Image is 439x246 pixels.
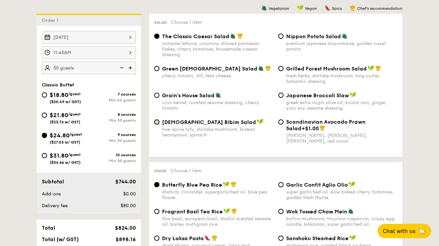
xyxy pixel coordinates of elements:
input: $31.80/guest($34.66 w/ GST)10 coursesMin 30 guests [42,153,47,158]
input: Garlic Confit Aglio Oliosuper garlicfied oil, slow baked cherry tomatoes, garden fresh thyme [278,182,284,187]
div: Min 30 guests [89,118,136,123]
div: 8 courses [89,112,136,117]
span: Butterfly Blue Pea Rice [162,182,222,188]
span: $21.80 [50,112,68,119]
div: button mushroom, tricolour capsicum, cripsy egg noodle, kikkoman, super garlicfied oil [286,216,397,227]
input: Japanese Broccoli Slawgreek extra virgin olive oil, kizami nori, ginger, yuzu soy-sesame dressing [278,93,284,98]
img: icon-vegetarian.fe4039eb.svg [258,65,264,71]
img: icon-vegan.f8ff3823.svg [297,5,303,11]
div: thai basil, european basil, shallot scented sesame oil, barley multigrain rice [162,216,273,227]
div: shallots, coriander, supergarlicfied oil, blue pea flower [162,189,273,200]
span: Grilled Forest Mushroom Salad [286,66,367,72]
img: icon-vegan.f8ff3823.svg [257,119,263,125]
div: 10 courses [89,153,136,157]
input: Green [DEMOGRAPHIC_DATA] Saladcherry tomato, dill, feta cheese [154,66,159,71]
span: $24.80 [50,132,70,139]
img: icon-vegetarian.fe4039eb.svg [230,33,236,39]
span: Salad [154,20,167,25]
span: Mains [154,169,167,173]
span: Green [DEMOGRAPHIC_DATA] Salad [162,66,257,72]
div: cherry tomato, dill, feta cheese [162,73,273,79]
div: fresh herbs, shiitake mushroom, king oyster, balsamic dressing [286,73,397,84]
span: The Classic Caesar Salad [162,33,229,39]
img: icon-chef-hat.a58ddaea.svg [231,208,237,214]
img: icon-vegan.f8ff3823.svg [223,181,229,187]
div: Min 40 guests [89,98,136,102]
div: super garlicfied oil, slow baked cherry tomatoes, garden fresh thyme [286,189,397,200]
span: Dry Laksa Pasta [162,235,204,241]
img: icon-chef-hat.a58ddaea.svg [237,33,243,39]
span: Japanese Broccoli Slaw [286,92,349,99]
div: 7 courses [89,92,136,97]
input: Grain's House Saladcorn kernel, roasted sesame dressing, cherry tomato [154,93,159,98]
img: icon-vegan.f8ff3823.svg [367,65,374,71]
input: Scandinavian Avocado Prawn Salad+$1.00[PERSON_NAME], [PERSON_NAME], [PERSON_NAME], red onion [278,119,284,125]
img: icon-vegan.f8ff3823.svg [349,235,356,241]
span: Chat with us [383,228,415,234]
span: Sanshoku Steamed Rice [286,235,349,241]
span: Vegan [305,6,317,11]
input: Dry Laksa Pastadried shrimp, coconut cream, laksa leaf [154,236,159,241]
img: icon-vegetarian.fe4039eb.svg [261,5,267,11]
span: /guest [68,92,81,96]
span: $744.00 [115,178,136,185]
img: icon-vegetarian.fe4039eb.svg [342,33,348,39]
span: Spicy [332,6,342,11]
span: $80.00 [121,203,136,208]
span: $0.00 [123,191,136,197]
img: icon-reduce.1d2dbef1.svg [116,62,126,74]
span: Wok Tossed Chow Mein [286,208,347,215]
input: Grilled Forest Mushroom Saladfresh herbs, shiitake mushroom, king oyster, balsamic dressing [278,66,284,71]
div: greek extra virgin olive oil, kizami nori, ginger, yuzu soy-sesame dressing [286,100,397,111]
span: ($27.03 w/ GST) [50,140,80,145]
span: $18.80 [50,91,68,99]
img: icon-add.58712e84.svg [126,62,136,74]
span: 🦙 [418,227,426,235]
button: Chat with us🦙 [378,224,431,238]
span: $31.80 [50,152,68,159]
div: five-spice tofu, shiitake mushroom, korean beansprout, spinach [162,127,273,138]
div: [PERSON_NAME], [PERSON_NAME], [PERSON_NAME], red onion [286,133,397,144]
img: icon-chef-hat.a58ddaea.svg [350,5,356,11]
span: ($34.66 w/ GST) [50,160,81,165]
img: icon-vegan.f8ff3823.svg [349,181,355,187]
span: Fragrant Basil Tea Rice [162,208,223,215]
span: Nippon Potato Salad [286,33,341,39]
span: ($23.76 w/ GST) [50,120,80,124]
span: Delivery fee [42,203,68,208]
input: Event time [42,46,136,59]
span: +$1.00 [301,125,319,131]
span: Add-ons [42,191,61,197]
input: $18.80/guest($20.49 w/ GST)7 coursesMin 40 guests [42,92,47,98]
div: premium japanese mayonnaise, golden russet potato [286,41,397,52]
span: Scandinavian Avocado Prawn Salad [286,119,366,131]
span: Total (w/ GST) [42,236,79,242]
span: ($20.49 w/ GST) [50,100,81,104]
span: [DEMOGRAPHIC_DATA] Bibim Salad [162,119,256,125]
span: Chef's recommendation [357,6,402,11]
input: Butterfly Blue Pea Riceshallots, coriander, supergarlicfied oil, blue pea flower [154,182,159,187]
input: Sanshoku Steamed Ricemultigrain rice, roasted black soybean [278,236,284,241]
img: icon-vegan.f8ff3823.svg [223,208,230,214]
img: icon-vegetarian.fe4039eb.svg [215,92,221,98]
div: Min 30 guests [89,138,136,143]
span: Vegetarian [268,6,289,11]
span: Total [42,225,55,231]
input: Fragrant Basil Tea Ricethai basil, european basil, shallot scented sesame oil, barley multigrain ... [154,209,159,214]
div: 9 courses [89,132,136,137]
img: icon-spicy.37a8142b.svg [325,5,331,11]
input: $21.80/guest($23.76 w/ GST)8 coursesMin 30 guests [42,113,47,118]
input: Number of guests [42,62,136,74]
span: /guest [68,152,81,157]
img: icon-chef-hat.a58ddaea.svg [212,235,218,241]
span: Order 1 [42,18,61,23]
input: [DEMOGRAPHIC_DATA] Bibim Saladfive-spice tofu, shiitake mushroom, korean beansprout, spinach [154,119,159,125]
span: /guest [68,112,81,116]
span: Subtotal [42,178,64,185]
div: corn kernel, roasted sesame dressing, cherry tomato [162,100,273,111]
span: $824.00 [115,225,136,231]
input: Event date [42,31,136,44]
img: icon-chef-hat.a58ddaea.svg [231,181,236,187]
div: Min 30 guests [89,159,136,163]
img: icon-chef-hat.a58ddaea.svg [319,125,325,131]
